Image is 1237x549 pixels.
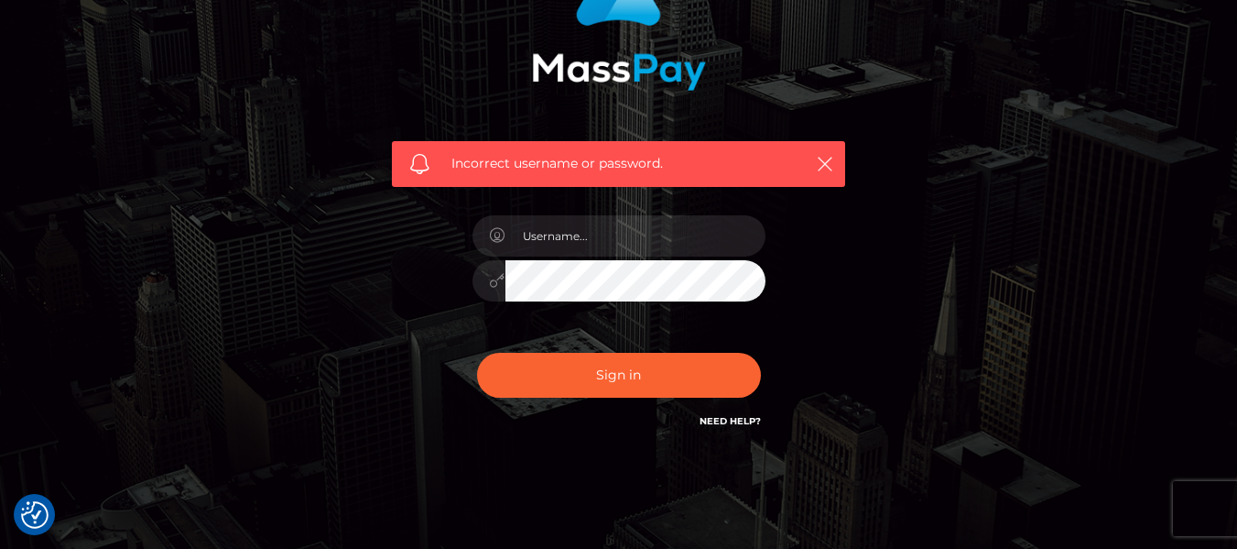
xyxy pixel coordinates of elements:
[700,415,761,427] a: Need Help?
[477,353,761,398] button: Sign in
[21,501,49,529] img: Revisit consent button
[451,154,786,173] span: Incorrect username or password.
[505,215,765,257] input: Username...
[21,501,49,529] button: Consent Preferences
